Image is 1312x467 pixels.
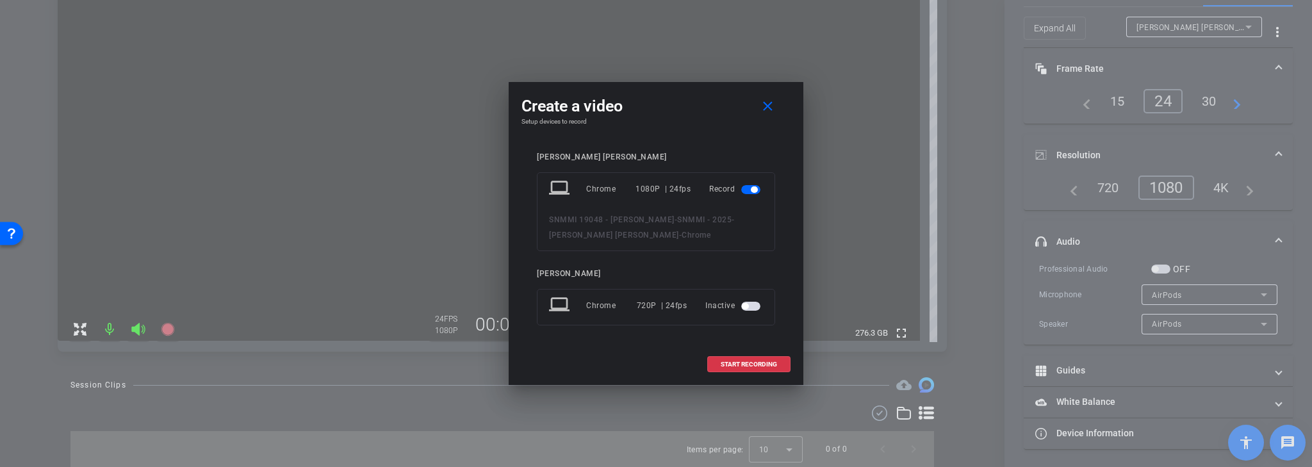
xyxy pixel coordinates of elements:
div: Create a video [521,95,791,118]
span: Chrome [682,231,710,240]
div: Chrome [586,294,637,317]
span: - [732,215,735,224]
h4: Setup devices to record [521,118,791,126]
mat-icon: laptop [549,177,572,201]
mat-icon: laptop [549,294,572,317]
span: [PERSON_NAME] [PERSON_NAME] [549,231,679,240]
span: START RECORDING [721,361,777,368]
div: [PERSON_NAME] [PERSON_NAME] [537,152,775,162]
div: Record [709,177,763,201]
span: SNMMI - 2025 [677,215,732,224]
span: SNMMI 19048 - [PERSON_NAME] [549,215,675,224]
span: - [675,215,678,224]
div: 720P | 24fps [637,294,687,317]
div: 1080P | 24fps [635,177,691,201]
span: - [679,231,682,240]
div: Chrome [586,177,635,201]
button: START RECORDING [707,356,791,372]
mat-icon: close [760,99,776,115]
div: [PERSON_NAME] [537,269,775,279]
div: Inactive [705,294,763,317]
